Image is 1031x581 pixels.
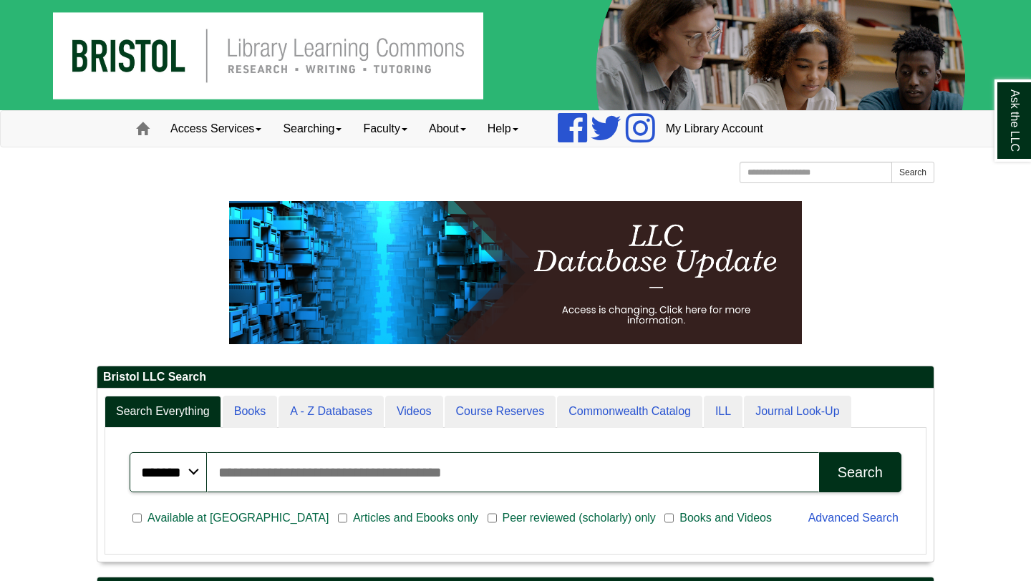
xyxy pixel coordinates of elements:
[418,111,477,147] a: About
[338,512,347,524] input: Articles and Ebooks only
[674,509,778,527] span: Books and Videos
[497,509,662,527] span: Peer reviewed (scholarly) only
[272,111,352,147] a: Searching
[557,396,702,428] a: Commonwealth Catalog
[477,111,529,147] a: Help
[223,396,277,428] a: Books
[105,396,221,428] a: Search Everything
[352,111,418,147] a: Faculty
[279,396,384,428] a: A - Z Databases
[819,452,901,492] button: Search
[385,396,443,428] a: Videos
[142,509,334,527] span: Available at [GEOGRAPHIC_DATA]
[808,512,899,524] a: Advanced Search
[160,111,272,147] a: Access Services
[97,366,934,389] h2: Bristol LLC Search
[488,512,497,524] input: Peer reviewed (scholarly) only
[744,396,851,428] a: Journal Look-Up
[655,111,774,147] a: My Library Account
[838,464,883,481] div: Search
[891,162,934,183] button: Search
[132,512,142,524] input: Available at [GEOGRAPHIC_DATA]
[704,396,742,428] a: ILL
[664,512,674,524] input: Books and Videos
[347,509,484,527] span: Articles and Ebooks only
[229,201,802,344] img: HTML tutorial
[445,396,556,428] a: Course Reserves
